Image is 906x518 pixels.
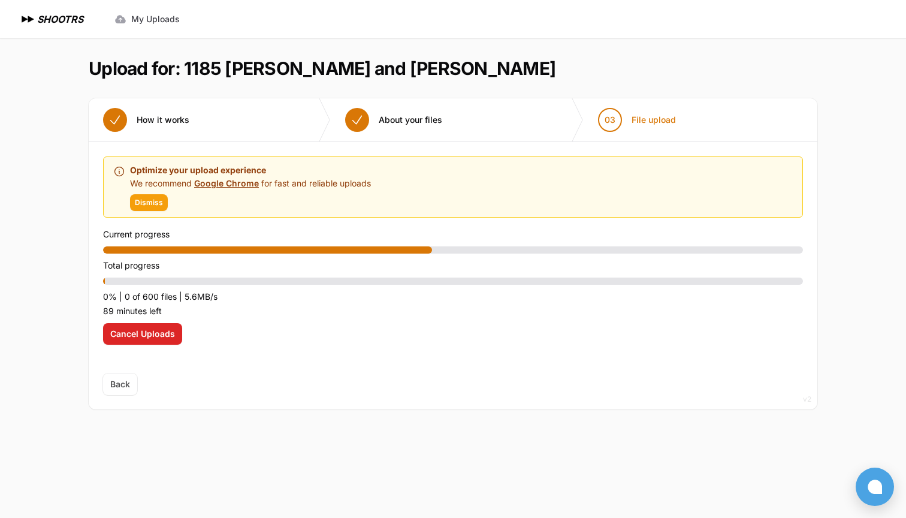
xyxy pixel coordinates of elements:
button: Dismiss [130,194,168,211]
p: 89 minutes left [103,304,803,318]
a: My Uploads [107,8,187,30]
button: 03 File upload [584,98,690,141]
img: SHOOTRS [19,12,37,26]
span: 03 [605,114,615,126]
p: Total progress [103,258,803,273]
button: How it works [89,98,204,141]
div: v2 [803,392,811,406]
h1: SHOOTRS [37,12,83,26]
button: Open chat window [856,468,894,506]
span: How it works [137,114,189,126]
span: Cancel Uploads [110,328,175,340]
a: SHOOTRS SHOOTRS [19,12,83,26]
span: File upload [632,114,676,126]
p: 0% | 0 of 600 files | 5.6MB/s [103,290,803,304]
a: Google Chrome [194,178,259,188]
h1: Upload for: 1185 [PERSON_NAME] and [PERSON_NAME] [89,58,555,79]
span: About your files [379,114,442,126]
button: Cancel Uploads [103,323,182,345]
span: Dismiss [135,198,163,207]
button: About your files [331,98,457,141]
span: My Uploads [131,13,180,25]
p: Current progress [103,227,803,242]
p: Optimize your upload experience [130,163,371,177]
p: We recommend for fast and reliable uploads [130,177,371,189]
